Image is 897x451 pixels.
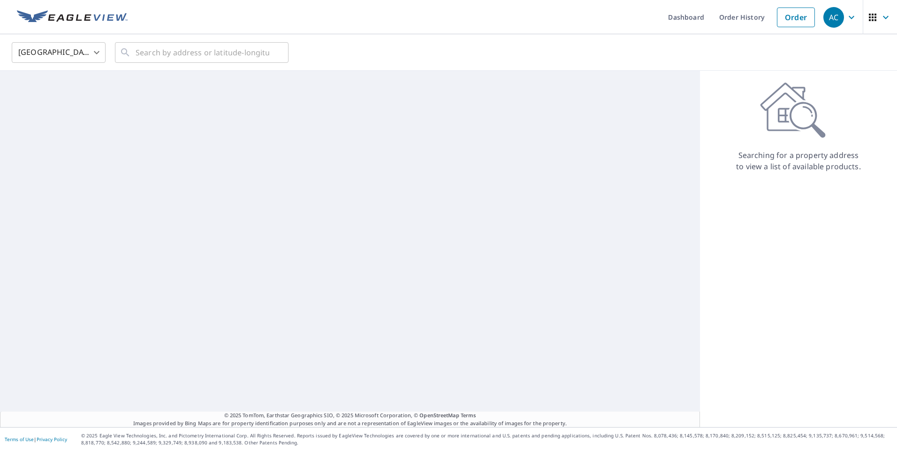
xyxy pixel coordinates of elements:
div: [GEOGRAPHIC_DATA] [12,39,106,66]
p: © 2025 Eagle View Technologies, Inc. and Pictometry International Corp. All Rights Reserved. Repo... [81,432,892,446]
input: Search by address or latitude-longitude [136,39,269,66]
span: © 2025 TomTom, Earthstar Geographics SIO, © 2025 Microsoft Corporation, © [224,412,476,420]
img: EV Logo [17,10,128,24]
div: AC [823,7,844,28]
p: Searching for a property address to view a list of available products. [736,150,861,172]
a: OpenStreetMap [419,412,459,419]
a: Terms [461,412,476,419]
a: Privacy Policy [37,436,67,443]
a: Order [777,8,815,27]
a: Terms of Use [5,436,34,443]
p: | [5,436,67,442]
